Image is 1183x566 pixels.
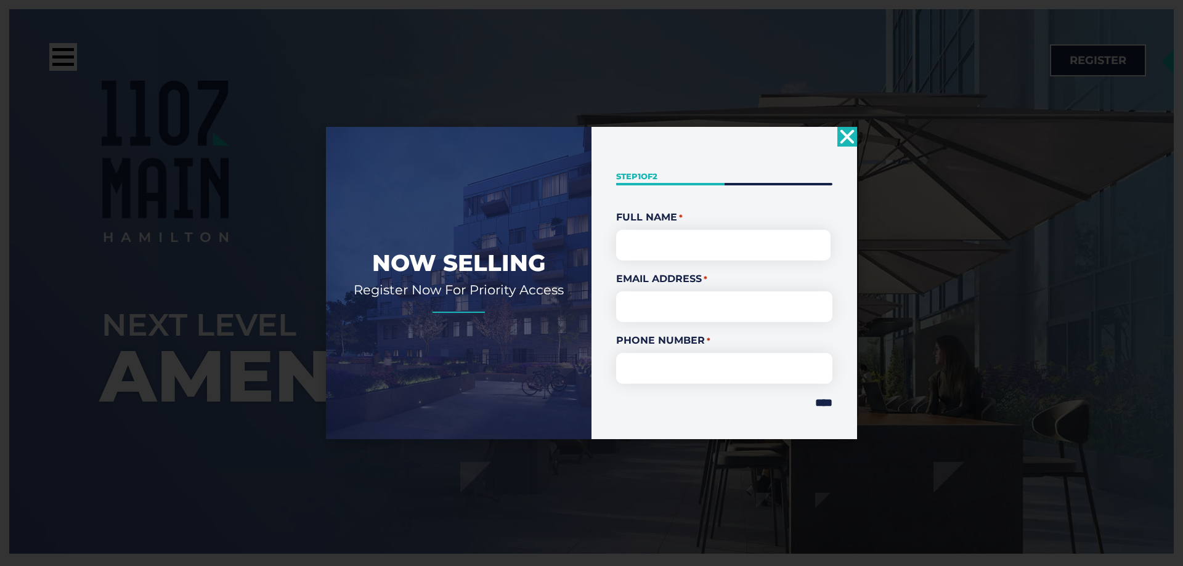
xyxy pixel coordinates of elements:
[616,171,832,182] p: Step of
[638,171,641,181] span: 1
[837,127,857,147] a: Close
[652,171,657,181] span: 2
[344,248,573,278] h2: Now Selling
[616,333,832,348] label: Phone Number
[616,210,832,225] legend: Full Name
[344,281,573,298] h2: Register Now For Priority Access
[616,272,832,286] label: Email Address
